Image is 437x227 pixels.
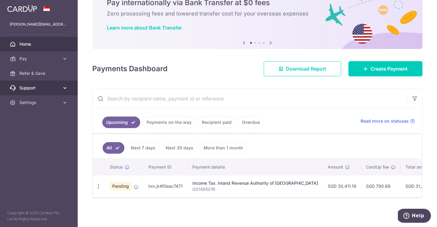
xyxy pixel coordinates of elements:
span: Home [19,41,59,47]
td: txn_b4f0eac7471 [144,175,188,197]
a: All [103,142,124,154]
input: Search by recipient name, payment id or reference [93,89,408,108]
span: Create Payment [371,65,408,72]
a: Upcoming [102,117,140,128]
h6: Zero processing fees and lowered transfer cost for your overseas expenses [107,10,408,17]
th: Payment ID [144,159,188,175]
span: Status [110,164,123,170]
span: Settings [19,100,59,106]
span: Total amt. [405,164,425,170]
span: Support [19,85,59,91]
a: Learn more about Bank Transfer [107,25,182,31]
a: More than 1 month [200,142,247,154]
a: Payments on the way [143,117,195,128]
span: Download Report [286,65,326,72]
span: Refer & Save [19,70,59,76]
a: Download Report [264,61,341,76]
th: Payment details [188,159,323,175]
span: Pending [110,182,131,190]
a: Read more on statuses [361,118,415,124]
a: Recipient paid [198,117,235,128]
span: Read more on statuses [361,118,409,124]
a: Create Payment [348,61,422,76]
span: Amount [328,164,343,170]
p: [PERSON_NAME][EMAIL_ADDRESS][DOMAIN_NAME] [10,21,68,27]
div: Income Tax. Inland Revenue Authority of [GEOGRAPHIC_DATA] [192,180,318,186]
a: Next 7 days [127,142,159,154]
h4: Payments Dashboard [92,63,168,74]
p: G3148501R [192,186,318,192]
a: Overdue [238,117,264,128]
td: SGD 790.69 [361,175,401,197]
span: Pay [19,56,59,62]
img: CardUp [7,5,37,12]
iframe: Opens a widget where you can find more information [398,209,431,224]
a: Next 30 days [162,142,197,154]
span: CardUp fee [366,164,389,170]
td: SGD 30,411.19 [323,175,361,197]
